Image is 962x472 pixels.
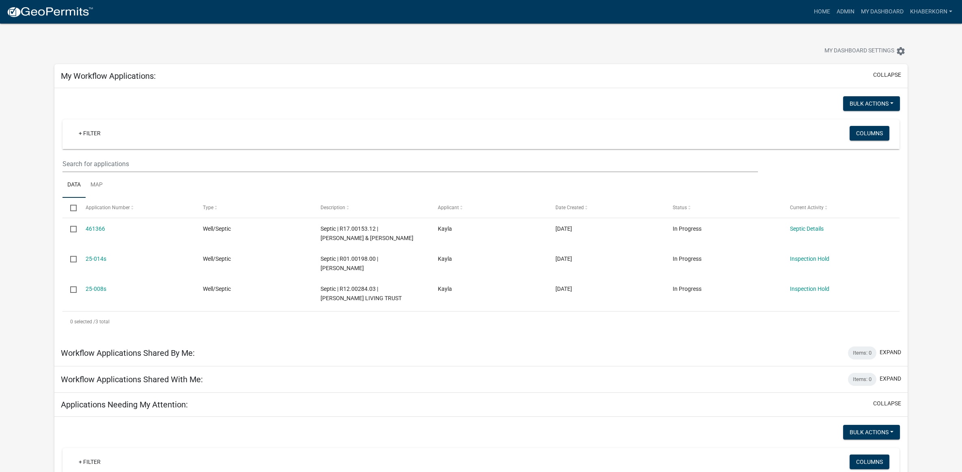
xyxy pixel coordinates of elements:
a: khaberkorn [907,4,956,19]
h5: My Workflow Applications: [61,71,156,81]
span: In Progress [673,286,702,292]
span: Kayla [438,225,452,232]
h5: Applications Needing My Attention: [61,400,188,409]
datatable-header-cell: Description [313,198,430,217]
span: Kayla [438,286,452,292]
a: Home [811,4,833,19]
datatable-header-cell: Select [62,198,78,217]
button: collapse [873,399,901,408]
h5: Workflow Applications Shared By Me: [61,348,195,358]
button: Bulk Actions [843,425,900,440]
a: Inspection Hold [790,286,829,292]
a: Septic Details [790,225,824,232]
datatable-header-cell: Date Created [547,198,665,217]
a: + Filter [72,126,107,141]
span: Date Created [555,205,584,210]
datatable-header-cell: Applicant [430,198,547,217]
span: In Progress [673,255,702,262]
div: Items: 0 [848,346,876,359]
span: Current Activity [790,205,824,210]
span: Septic | R12.00284.03 | DONDLINGER LIVING TRUST [321,286,402,301]
span: Well/Septic [203,286,231,292]
span: Status [673,205,687,210]
a: Inspection Hold [790,255,829,262]
span: In Progress [673,225,702,232]
span: Kayla [438,255,452,262]
span: Septic | R17.00153.12 | RUSSELL & ASHLEY RILEY [321,225,413,241]
a: 25-008s [86,286,106,292]
datatable-header-cell: Current Activity [782,198,900,217]
a: My Dashboard [858,4,907,19]
span: Applicant [438,205,459,210]
span: 08/08/2025 [555,225,572,232]
span: 05/01/2025 [555,286,572,292]
a: Map [86,172,108,198]
span: Application Number [86,205,130,210]
a: 25-014s [86,255,106,262]
a: Data [62,172,86,198]
div: Items: 0 [848,373,876,386]
button: Columns [850,126,889,141]
a: 461366 [86,225,105,232]
i: settings [896,46,906,56]
h5: Workflow Applications Shared With Me: [61,375,203,384]
input: Search for applications [62,156,758,172]
span: Description [321,205,345,210]
datatable-header-cell: Application Number [78,198,195,217]
button: Bulk Actions [843,96,900,111]
span: My Dashboard Settings [824,46,894,56]
span: 0 selected / [70,319,95,325]
datatable-header-cell: Status [665,198,782,217]
span: Type [203,205,213,210]
div: collapse [54,88,908,340]
button: My Dashboard Settingssettings [818,43,912,59]
span: Well/Septic [203,225,231,232]
span: Septic | R01.00198.00 | LLOYD A BUDENSIEK [321,255,378,271]
span: Well/Septic [203,255,231,262]
div: 3 total [62,312,900,332]
a: Admin [833,4,858,19]
button: expand [880,375,901,383]
button: expand [880,348,901,357]
span: 05/23/2025 [555,255,572,262]
button: Columns [850,455,889,469]
datatable-header-cell: Type [195,198,312,217]
a: + Filter [72,455,107,469]
button: collapse [873,71,901,79]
